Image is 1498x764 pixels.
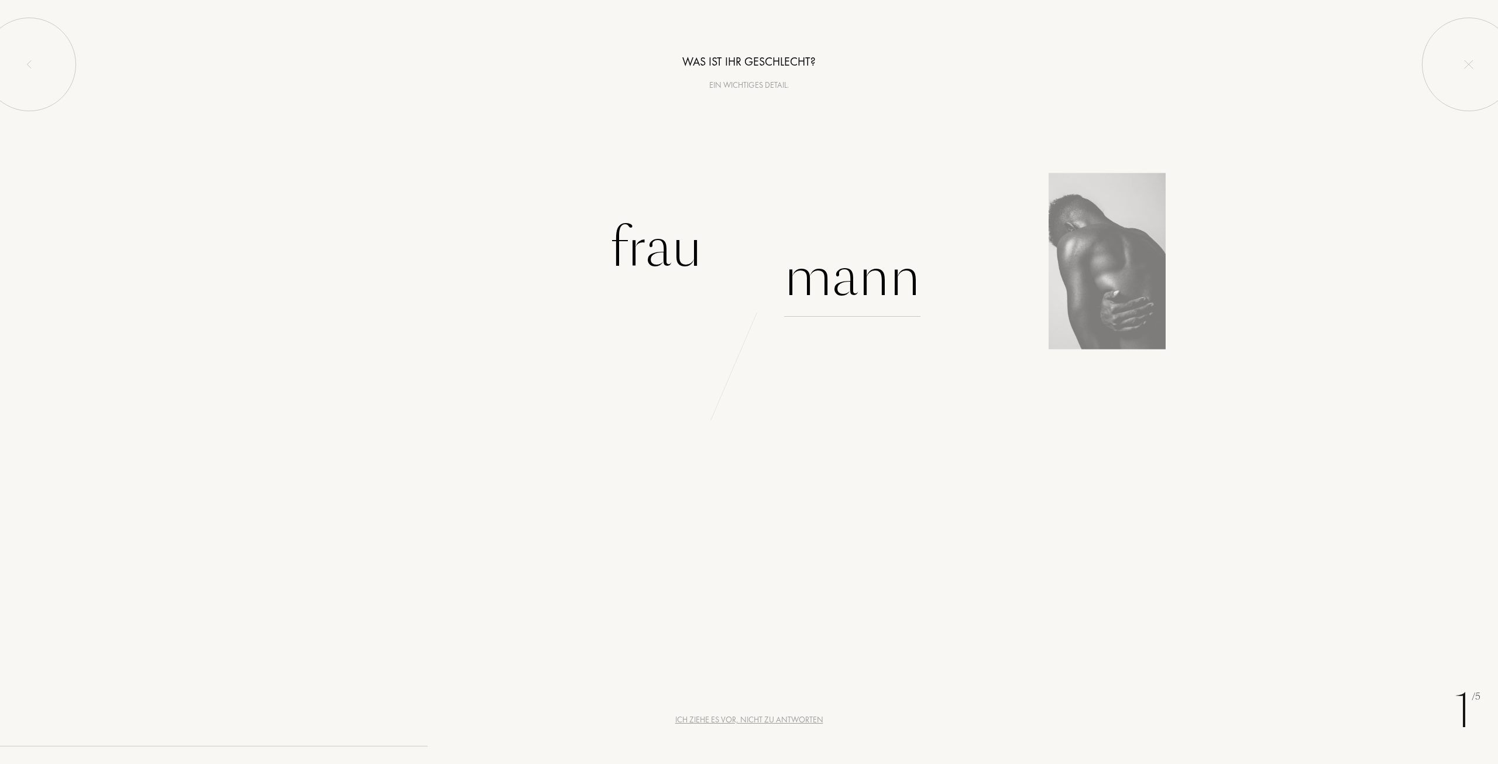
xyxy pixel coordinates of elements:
img: quit_onboard.svg [1464,60,1473,69]
span: /5 [1472,690,1480,704]
div: Mann [784,238,920,317]
div: 1 [1454,676,1480,746]
div: Frau [610,208,702,287]
div: Ich ziehe es vor, nicht zu antworten [675,714,823,726]
img: left_onboard.svg [25,60,34,69]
